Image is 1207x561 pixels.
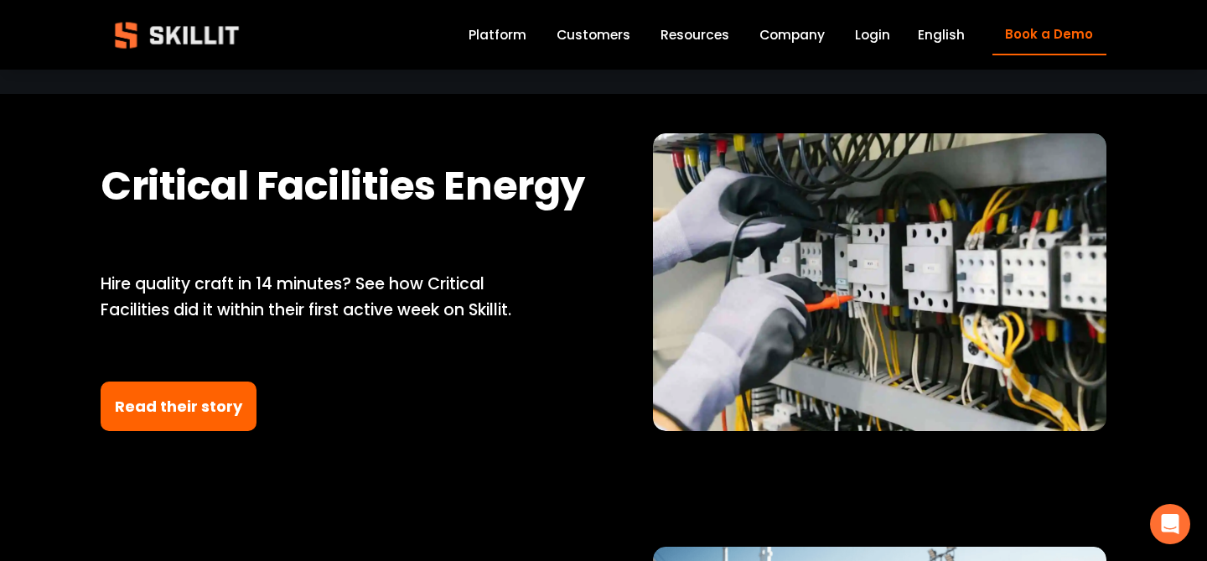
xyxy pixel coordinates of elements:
a: folder dropdown [660,23,729,46]
a: Customers [557,23,630,46]
a: Book a Demo [992,14,1106,55]
a: Platform [469,23,526,46]
span: Resources [660,25,729,44]
div: language picker [918,23,965,46]
p: Hire quality craft in 14 minutes? See how Critical Facilities did it within their first active we... [101,272,554,323]
a: Read their story [101,382,256,431]
img: Skillit [101,10,253,60]
span: English [918,25,965,44]
a: Company [759,23,825,46]
strong: Critical Facilities Energy [101,158,585,214]
div: Open Intercom Messenger [1150,504,1190,544]
a: Login [855,23,890,46]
